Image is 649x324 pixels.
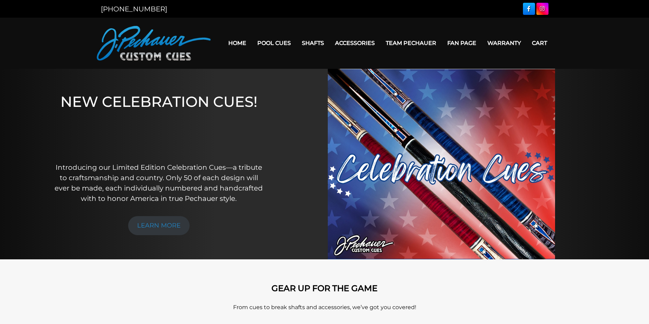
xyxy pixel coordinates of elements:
[271,283,378,293] strong: GEAR UP FOR THE GAME
[442,34,482,52] a: Fan Page
[52,162,266,204] p: Introducing our Limited Edition Celebration Cues—a tribute to craftsmanship and country. Only 50 ...
[252,34,296,52] a: Pool Cues
[223,34,252,52] a: Home
[128,216,190,235] a: LEARN MORE
[330,34,380,52] a: Accessories
[482,34,526,52] a: Warranty
[97,26,211,61] img: Pechauer Custom Cues
[128,303,522,312] p: From cues to break shafts and accessories, we’ve got you covered!
[526,34,553,52] a: Cart
[101,5,167,13] a: [PHONE_NUMBER]
[52,93,266,153] h1: NEW CELEBRATION CUES!
[380,34,442,52] a: Team Pechauer
[296,34,330,52] a: Shafts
